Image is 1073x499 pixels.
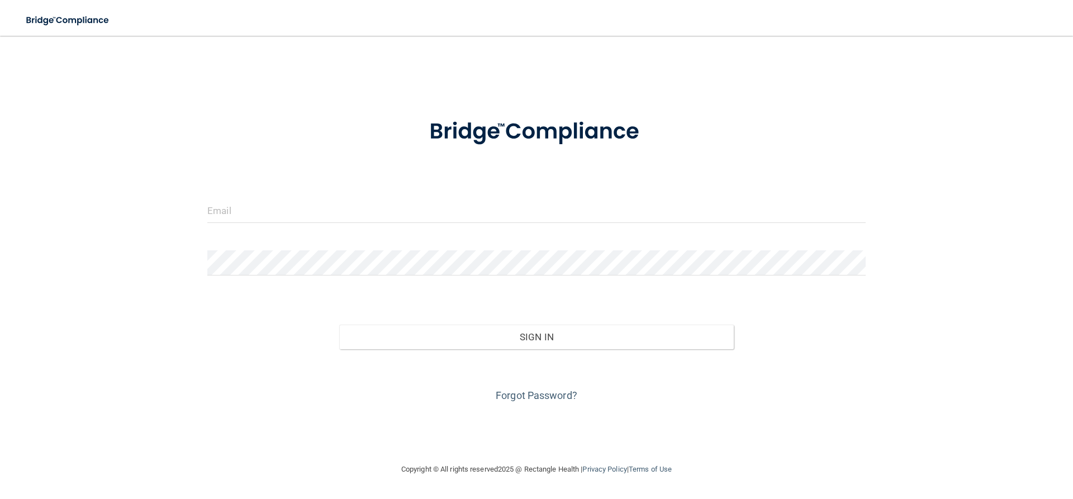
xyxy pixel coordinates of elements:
[582,465,626,473] a: Privacy Policy
[629,465,672,473] a: Terms of Use
[333,452,740,487] div: Copyright © All rights reserved 2025 @ Rectangle Health | |
[17,9,120,32] img: bridge_compliance_login_screen.278c3ca4.svg
[207,198,866,223] input: Email
[339,325,734,349] button: Sign In
[496,389,577,401] a: Forgot Password?
[406,103,667,161] img: bridge_compliance_login_screen.278c3ca4.svg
